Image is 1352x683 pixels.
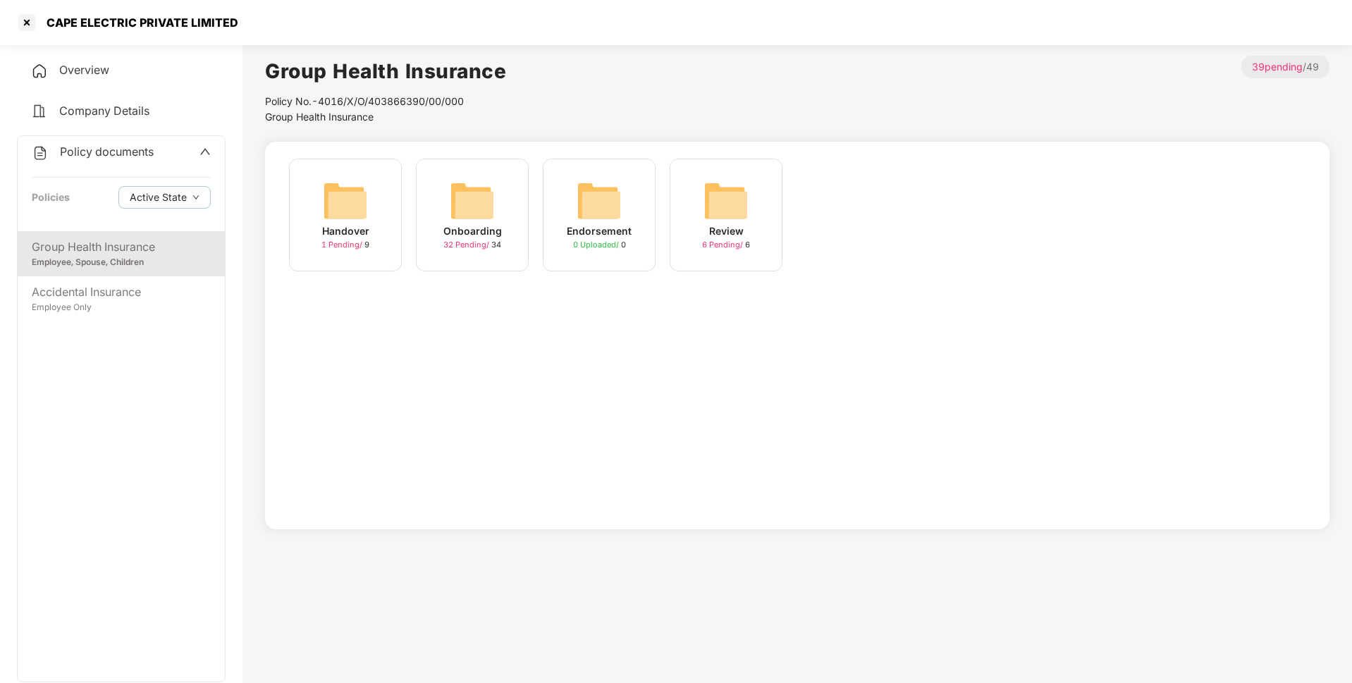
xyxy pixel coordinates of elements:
[321,239,369,251] div: 9
[703,178,749,223] img: svg+xml;base64,PHN2ZyB4bWxucz0iaHR0cDovL3d3dy53My5vcmcvMjAwMC9zdmciIHdpZHRoPSI2NCIgaGVpZ2h0PSI2NC...
[265,111,374,123] span: Group Health Insurance
[199,146,211,157] span: up
[573,239,626,251] div: 0
[709,223,744,239] div: Review
[38,16,238,30] div: CAPE ELECTRIC PRIVATE LIMITED
[31,63,48,80] img: svg+xml;base64,PHN2ZyB4bWxucz0iaHR0cDovL3d3dy53My5vcmcvMjAwMC9zdmciIHdpZHRoPSIyNCIgaGVpZ2h0PSIyNC...
[1252,61,1303,73] span: 39 pending
[322,223,369,239] div: Handover
[265,56,506,87] h1: Group Health Insurance
[32,301,211,314] div: Employee Only
[59,63,109,77] span: Overview
[192,194,199,202] span: down
[577,178,622,223] img: svg+xml;base64,PHN2ZyB4bWxucz0iaHR0cDovL3d3dy53My5vcmcvMjAwMC9zdmciIHdpZHRoPSI2NCIgaGVpZ2h0PSI2NC...
[702,240,745,250] span: 6 Pending /
[59,104,149,118] span: Company Details
[443,239,501,251] div: 34
[32,256,211,269] div: Employee, Spouse, Children
[32,283,211,301] div: Accidental Insurance
[32,190,70,205] div: Policies
[567,223,632,239] div: Endorsement
[118,186,211,209] button: Active Statedown
[702,239,750,251] div: 6
[130,190,187,205] span: Active State
[323,178,368,223] img: svg+xml;base64,PHN2ZyB4bWxucz0iaHR0cDovL3d3dy53My5vcmcvMjAwMC9zdmciIHdpZHRoPSI2NCIgaGVpZ2h0PSI2NC...
[1241,56,1329,78] p: / 49
[450,178,495,223] img: svg+xml;base64,PHN2ZyB4bWxucz0iaHR0cDovL3d3dy53My5vcmcvMjAwMC9zdmciIHdpZHRoPSI2NCIgaGVpZ2h0PSI2NC...
[60,144,154,159] span: Policy documents
[443,223,502,239] div: Onboarding
[32,144,49,161] img: svg+xml;base64,PHN2ZyB4bWxucz0iaHR0cDovL3d3dy53My5vcmcvMjAwMC9zdmciIHdpZHRoPSIyNCIgaGVpZ2h0PSIyNC...
[31,103,48,120] img: svg+xml;base64,PHN2ZyB4bWxucz0iaHR0cDovL3d3dy53My5vcmcvMjAwMC9zdmciIHdpZHRoPSIyNCIgaGVpZ2h0PSIyNC...
[573,240,621,250] span: 0 Uploaded /
[321,240,364,250] span: 1 Pending /
[443,240,491,250] span: 32 Pending /
[265,94,506,109] div: Policy No.- 4016/X/O/403866390/00/000
[32,238,211,256] div: Group Health Insurance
